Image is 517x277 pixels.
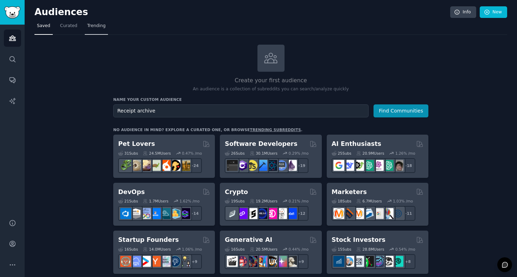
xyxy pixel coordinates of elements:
[225,247,244,252] div: 16 Sub s
[250,128,301,132] a: trending subreddits
[395,247,415,252] div: 0.54 % /mo
[130,208,141,219] img: AWS_Certified_Experts
[289,151,309,156] div: 0.29 % /mo
[266,256,277,267] img: FluxAI
[256,160,267,171] img: iOSProgramming
[34,7,450,18] h2: Audiences
[160,160,171,171] img: cockatiel
[294,206,308,221] div: + 12
[332,140,381,148] h2: AI Enthusiasts
[332,151,351,156] div: 25 Sub s
[343,208,354,219] img: bigseo
[333,160,344,171] img: GoogleGeminiAI
[401,254,415,269] div: + 8
[179,160,190,171] img: dogbreed
[225,188,248,197] h2: Crypto
[332,236,385,244] h2: Stock Investors
[343,160,354,171] img: DeepSeek
[395,151,415,156] div: 1.26 % /mo
[373,208,384,219] img: googleads
[250,199,277,204] div: 19.2M Users
[247,208,257,219] img: ethstaker
[332,247,351,252] div: 15 Sub s
[237,160,248,171] img: csharp
[170,256,180,267] img: Entrepreneurship
[374,104,428,117] button: Find Communities
[160,256,171,267] img: indiehackers
[363,256,374,267] img: Trading
[120,256,131,267] img: EntrepreneurRideAlong
[373,160,384,171] img: OpenAIDev
[113,127,302,132] div: No audience in mind? Explore a curated one, or browse .
[118,151,138,156] div: 31 Sub s
[250,151,277,156] div: 30.1M Users
[353,160,364,171] img: AItoolsCatalog
[118,247,138,252] div: 16 Sub s
[247,160,257,171] img: learnjavascript
[286,256,297,267] img: DreamBooth
[227,256,238,267] img: aivideo
[333,208,344,219] img: content_marketing
[118,140,155,148] h2: Pet Lovers
[182,151,202,156] div: 0.47 % /mo
[343,256,354,267] img: ValueInvesting
[356,151,384,156] div: 20.9M Users
[383,160,394,171] img: chatgpt_prompts_
[85,20,108,35] a: Trending
[363,160,374,171] img: chatgpt_promptDesign
[289,199,309,204] div: 0.21 % /mo
[58,20,80,35] a: Curated
[120,160,131,171] img: herpetology
[332,199,351,204] div: 18 Sub s
[392,256,403,267] img: technicalanalysis
[353,256,364,267] img: Forex
[118,199,138,204] div: 21 Sub s
[37,23,50,29] span: Saved
[289,247,309,252] div: 0.44 % /mo
[4,6,20,19] img: GummySearch logo
[140,160,151,171] img: leopardgeckos
[170,160,180,171] img: PetAdvice
[294,158,308,173] div: + 19
[250,247,277,252] div: 20.5M Users
[450,6,476,18] a: Info
[140,208,151,219] img: Docker_DevOps
[225,236,272,244] h2: Generative AI
[276,256,287,267] img: starryai
[179,208,190,219] img: PlatformEngineers
[373,256,384,267] img: StocksAndTrading
[150,160,161,171] img: turtle
[143,199,168,204] div: 1.7M Users
[187,158,202,173] div: + 24
[356,247,384,252] div: 28.8M Users
[266,208,277,219] img: defiblockchain
[182,247,202,252] div: 1.06 % /mo
[120,208,131,219] img: azuredevops
[276,208,287,219] img: CryptoNews
[276,160,287,171] img: AskComputerScience
[401,158,415,173] div: + 18
[113,97,428,102] h3: Name your custom audience
[383,208,394,219] img: MarketingResearch
[113,86,428,92] p: An audience is a collection of subreddits you can search/analyze quickly
[150,208,161,219] img: DevOpsLinks
[225,151,244,156] div: 26 Sub s
[401,206,415,221] div: + 11
[60,23,77,29] span: Curated
[225,140,297,148] h2: Software Developers
[113,76,428,85] h2: Create your first audience
[150,256,161,267] img: ycombinator
[286,208,297,219] img: defi_
[179,256,190,267] img: growmybusiness
[143,247,171,252] div: 14.0M Users
[480,6,507,18] a: New
[180,199,200,204] div: 1.62 % /mo
[266,160,277,171] img: reactnative
[294,254,308,269] div: + 9
[393,199,413,204] div: 1.03 % /mo
[392,160,403,171] img: ArtificalIntelligence
[256,256,267,267] img: sdforall
[333,256,344,267] img: dividends
[143,151,171,156] div: 24.5M Users
[113,104,369,117] input: Pick a short name, like "Digital Marketers" or "Movie-Goers"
